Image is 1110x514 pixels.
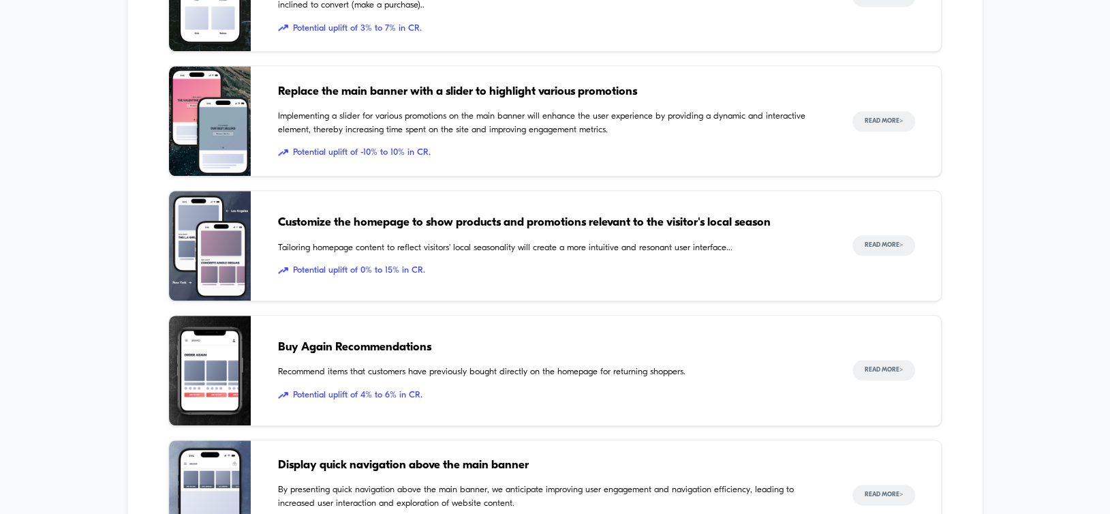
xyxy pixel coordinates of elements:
[169,66,251,176] img: Implementing a slider for various promotions on the main banner will enhance the user experience ...
[852,111,915,132] button: Read More>
[852,235,915,256] button: Read More>
[278,365,824,379] span: Recommend items that customers have previously bought directly on the homepage for returning shop...
[278,483,824,510] span: By presenting quick navigation above the main banner, we anticipate improving user engagement and...
[278,146,824,160] span: Potential uplift of -10% to 10% in CR.
[169,316,251,425] img: Recommend items that customers have previously bought directly on the homepage for returning shop...
[278,22,824,35] span: Potential uplift of 3% to 7% in CR.
[169,191,251,301] img: Tailoring homepage content to reflect visitors' local seasonality will create a more intuitive an...
[278,264,824,277] span: Potential uplift of 0% to 15% in CR.
[278,110,824,136] span: Implementing a slider for various promotions on the main banner will enhance the user experience ...
[278,214,824,232] span: Customize the homepage to show products and promotions relevant to the visitor's local season
[852,485,915,505] button: Read More>
[278,241,824,255] span: Tailoring homepage content to reflect visitors' local seasonality will create a more intuitive an...
[278,339,824,357] span: Buy Again Recommendations
[852,360,915,380] button: Read More>
[278,457,824,474] span: Display quick navigation above the main banner
[278,83,824,101] span: Replace the main banner with a slider to highlight various promotions
[278,389,824,402] span: Potential uplift of 4% to 6% in CR.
